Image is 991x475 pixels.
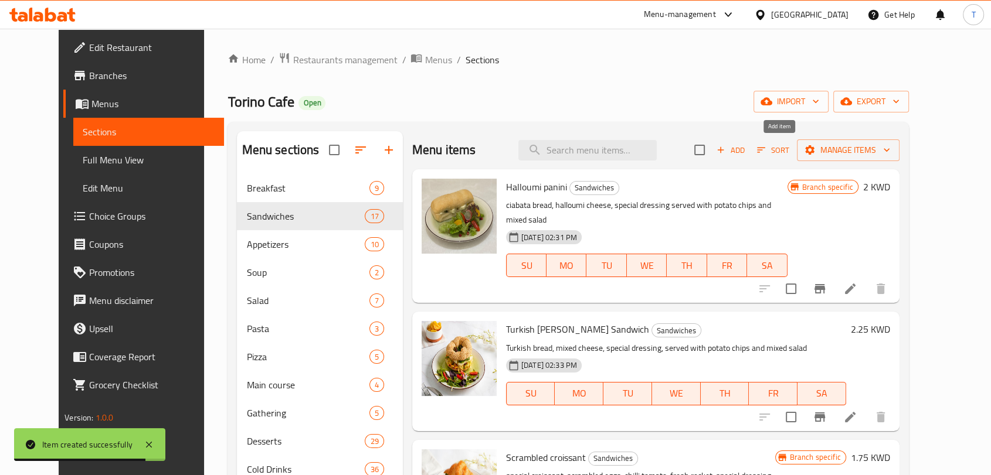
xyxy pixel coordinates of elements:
[506,320,649,338] span: Turkish [PERSON_NAME] Sandwich
[559,385,599,402] span: MO
[506,254,547,277] button: SU
[851,449,890,466] h6: 1.75 KWD
[89,293,215,307] span: Menu disclaimer
[96,410,114,425] span: 1.0.0
[715,143,746,157] span: Add
[747,254,787,277] button: SA
[83,153,215,167] span: Full Menu View
[851,321,890,337] h6: 2.25 KWD
[754,141,792,159] button: Sort
[73,146,224,174] a: Full Menu View
[369,322,384,336] div: items
[365,209,383,223] div: items
[627,254,667,277] button: WE
[412,141,476,159] h2: Menu items
[971,8,975,21] span: T
[63,343,224,371] a: Coverage Report
[63,61,224,90] a: Branches
[586,254,626,277] button: TU
[89,322,215,336] span: Upsell
[603,382,652,405] button: TU
[551,257,582,274] span: MO
[425,53,452,67] span: Menus
[511,257,542,274] span: SU
[237,343,402,371] div: Pizza5
[517,360,582,371] span: [DATE] 02:33 PM
[402,53,406,67] li: /
[228,52,908,67] nav: breadcrumb
[246,322,369,336] span: Pasta
[63,286,224,315] a: Menu disclaimer
[652,324,701,337] span: Sandwiches
[242,141,319,159] h2: Menu sections
[279,52,397,67] a: Restaurants management
[644,8,716,22] div: Menu-management
[322,138,347,162] span: Select all sections
[456,53,460,67] li: /
[370,183,383,194] span: 9
[246,434,365,448] span: Desserts
[365,464,383,475] span: 36
[797,139,900,161] button: Manage items
[843,282,857,296] a: Edit menu item
[369,181,384,195] div: items
[806,143,890,158] span: Manage items
[63,90,224,118] a: Menus
[63,202,224,230] a: Choice Groups
[506,341,846,356] p: Turkish bread, mixed cheese, special dressing, served with potato chips and mixed salad
[506,382,555,405] button: SU
[63,258,224,286] a: Promotions
[246,293,369,307] span: Salad
[370,380,383,391] span: 4
[422,179,497,254] img: Halloumi panini
[518,140,657,160] input: search
[754,91,829,112] button: import
[705,385,745,402] span: TH
[246,181,369,195] span: Breakfast
[671,257,702,274] span: TH
[547,254,586,277] button: MO
[410,52,452,67] a: Menus
[843,94,900,109] span: export
[833,91,909,112] button: export
[246,237,365,251] div: Appetizers
[511,385,551,402] span: SU
[506,449,586,466] span: Scrambled croissant
[632,257,662,274] span: WE
[365,237,383,251] div: items
[246,209,365,223] div: Sandwiches
[591,257,622,274] span: TU
[555,382,603,405] button: MO
[707,254,747,277] button: FR
[779,405,803,429] span: Select to update
[89,209,215,223] span: Choice Groups
[42,438,133,451] div: Item created successfully
[237,399,402,427] div: Gathering5
[246,406,369,420] span: Gathering
[89,69,215,83] span: Branches
[771,8,849,21] div: [GEOGRAPHIC_DATA]
[246,378,369,392] span: Main course
[369,378,384,392] div: items
[370,267,383,278] span: 2
[365,434,383,448] div: items
[347,136,375,164] span: Sort sections
[797,382,846,405] button: SA
[369,293,384,307] div: items
[63,371,224,399] a: Grocery Checklist
[293,53,397,67] span: Restaurants management
[370,295,383,306] span: 7
[298,96,325,110] div: Open
[657,385,696,402] span: WE
[802,385,841,402] span: SA
[270,53,274,67] li: /
[867,275,895,303] button: delete
[89,350,215,364] span: Coverage Report
[237,286,402,315] div: Salad7
[63,33,224,61] a: Edit Restaurant
[712,141,749,159] button: Add
[506,198,788,227] p: ciabata bread, halloumi cheese, special dressing served with potato chips and mixed salad
[867,403,895,431] button: delete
